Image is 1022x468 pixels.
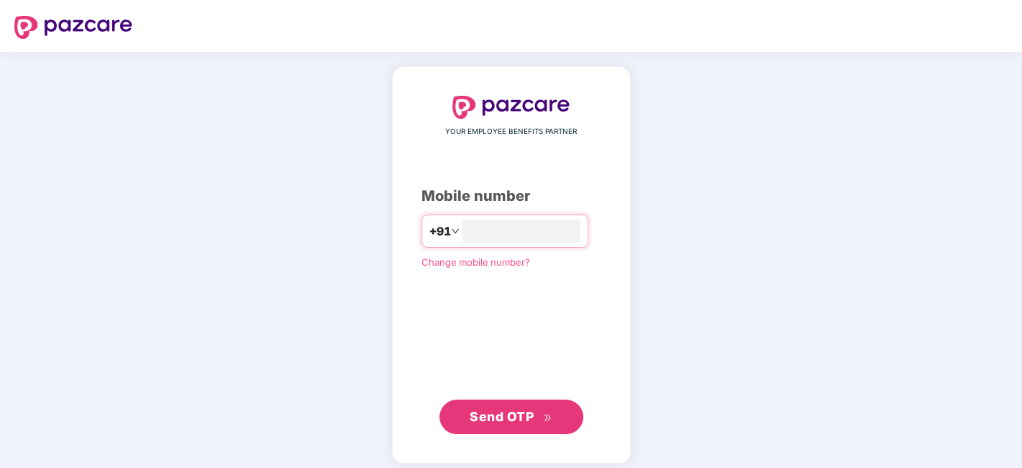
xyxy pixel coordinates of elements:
a: Change mobile number? [421,256,530,268]
div: Mobile number [421,185,601,207]
button: Send OTPdouble-right [439,400,583,434]
span: down [451,227,460,235]
img: logo [452,96,570,119]
span: double-right [543,413,552,423]
span: +91 [429,222,451,240]
span: Send OTP [470,409,534,424]
span: YOUR EMPLOYEE BENEFITS PARTNER [445,126,577,138]
img: logo [14,16,132,39]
